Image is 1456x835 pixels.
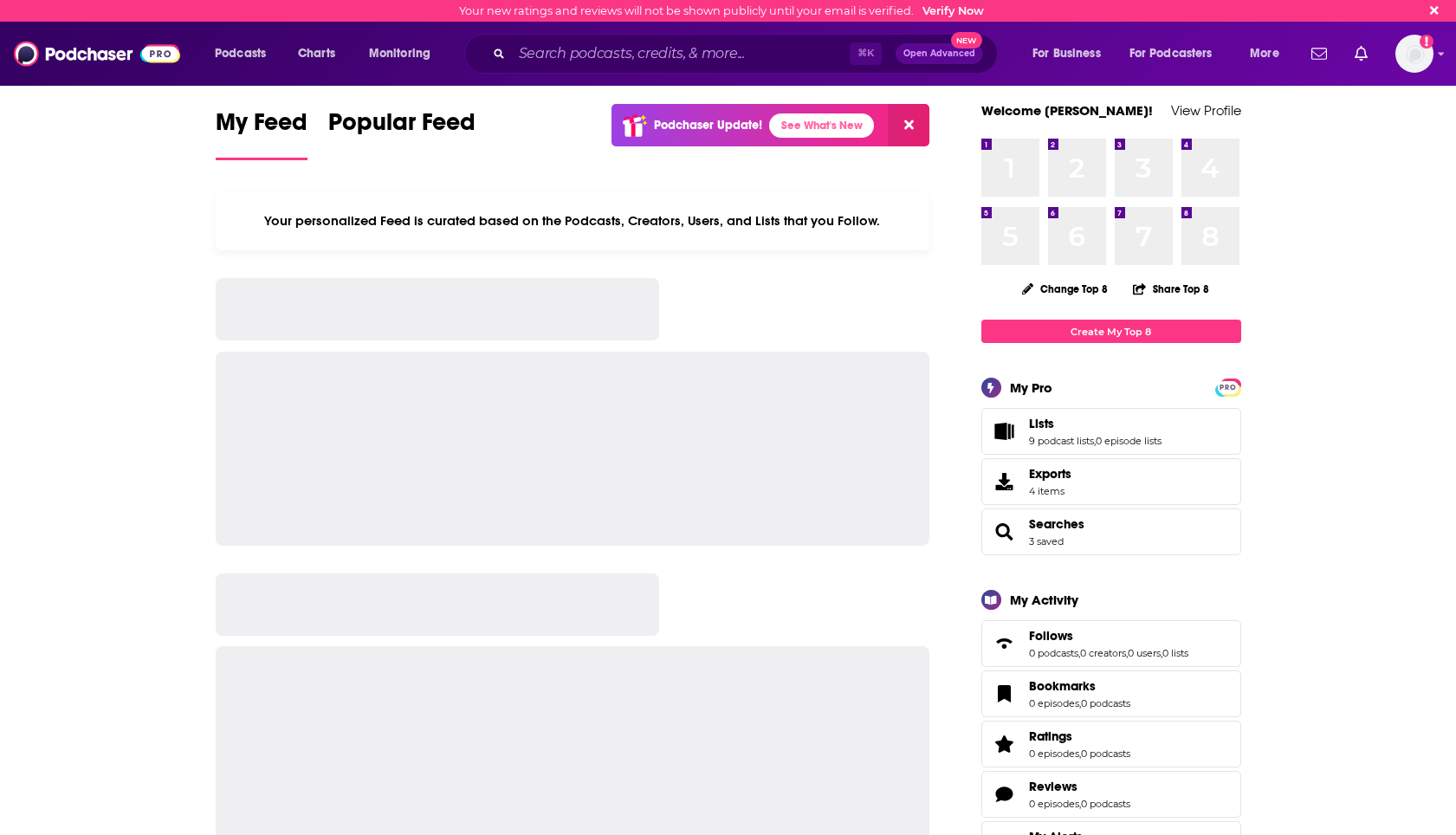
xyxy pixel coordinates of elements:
[922,4,984,17] a: Verify Now
[1029,416,1162,431] a: Lists
[1029,647,1078,659] a: 0 podcasts
[1029,697,1079,709] a: 0 episodes
[1029,485,1071,497] span: 4 items
[1029,516,1084,532] a: Searches
[1238,40,1301,68] button: open menu
[1304,39,1334,68] a: Show notifications dropdown
[1029,779,1077,794] span: Reviews
[654,118,762,133] p: Podchaser Update!
[1081,697,1130,709] a: 0 podcasts
[216,191,930,250] div: Your personalized Feed is curated based on the Podcasts, Creators, Users, and Lists that you Follow.
[216,107,307,147] span: My Feed
[1029,779,1130,794] a: Reviews
[216,107,307,160] a: My Feed
[1395,35,1433,73] img: User Profile
[1080,647,1126,659] a: 0 creators
[1078,647,1080,659] span: ,
[896,43,983,64] button: Open AdvancedNew
[1395,35,1433,73] span: Logged in as kevinscottsmith
[357,40,453,68] button: open menu
[1348,39,1375,68] a: Show notifications dropdown
[1079,798,1081,810] span: ,
[1032,42,1101,66] span: For Business
[1081,798,1130,810] a: 0 podcasts
[1029,628,1073,644] span: Follows
[987,419,1022,443] a: Lists
[1128,647,1161,659] a: 0 users
[1420,35,1433,49] svg: Email not verified
[1132,272,1210,306] button: Share Top 8
[1218,380,1239,393] a: PRO
[1029,678,1096,694] span: Bookmarks
[1010,379,1052,396] div: My Pro
[981,102,1153,119] a: Welcome [PERSON_NAME]!
[1029,466,1071,482] span: Exports
[1250,42,1279,66] span: More
[459,4,984,17] div: Your new ratings and reviews will not be shown publicly until your email is verified.
[512,40,850,68] input: Search podcasts, credits, & more...
[215,42,266,66] span: Podcasts
[987,782,1022,806] a: Reviews
[981,458,1241,505] a: Exports
[1118,40,1238,68] button: open menu
[1029,628,1188,644] a: Follows
[1218,381,1239,394] span: PRO
[1096,435,1162,447] a: 0 episode lists
[1029,798,1079,810] a: 0 episodes
[1029,748,1079,760] a: 0 episodes
[1029,728,1130,744] a: Ratings
[1029,435,1094,447] a: 9 podcast lists
[1081,748,1130,760] a: 0 podcasts
[1029,728,1072,744] span: Ratings
[298,42,335,66] span: Charts
[1029,416,1054,431] span: Lists
[981,721,1241,767] span: Ratings
[987,520,1022,544] a: Searches
[203,40,288,68] button: open menu
[1029,678,1130,694] a: Bookmarks
[987,631,1022,656] a: Follows
[1010,592,1078,608] div: My Activity
[981,320,1241,343] a: Create My Top 8
[328,107,476,160] a: Popular Feed
[369,42,430,66] span: Monitoring
[1079,748,1081,760] span: ,
[1126,647,1128,659] span: ,
[1161,647,1162,659] span: ,
[1162,647,1188,659] a: 0 lists
[951,32,982,49] span: New
[981,408,1241,455] span: Lists
[1020,40,1123,68] button: open menu
[1079,697,1081,709] span: ,
[987,732,1022,756] a: Ratings
[1094,435,1096,447] span: ,
[328,107,476,147] span: Popular Feed
[987,682,1022,706] a: Bookmarks
[987,469,1022,494] span: Exports
[1171,102,1241,119] a: View Profile
[14,37,180,70] img: Podchaser - Follow, Share and Rate Podcasts
[903,49,975,58] span: Open Advanced
[981,508,1241,555] span: Searches
[1395,35,1433,73] button: Show profile menu
[769,113,874,138] a: See What's New
[850,42,882,65] span: ⌘ K
[287,40,346,68] a: Charts
[981,620,1241,667] span: Follows
[981,670,1241,717] span: Bookmarks
[481,34,1014,74] div: Search podcasts, credits, & more...
[1029,535,1064,547] a: 3 saved
[1012,278,1119,300] button: Change Top 8
[1129,42,1213,66] span: For Podcasters
[981,771,1241,818] span: Reviews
